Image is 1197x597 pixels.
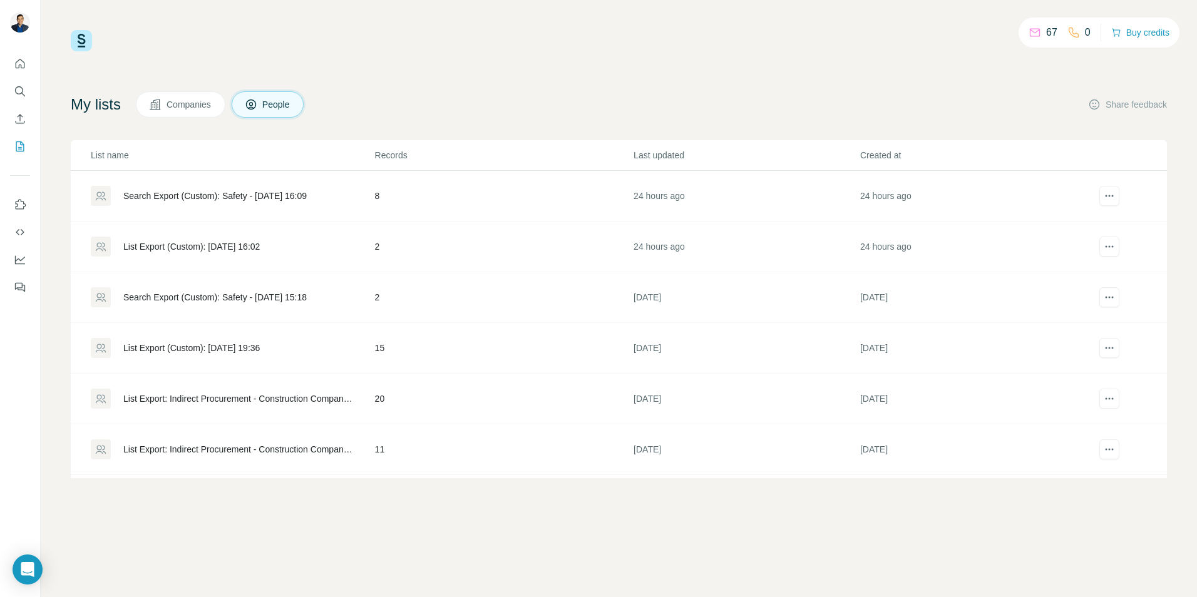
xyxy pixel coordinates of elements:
div: Open Intercom Messenger [13,554,43,584]
img: Avatar [10,13,30,33]
td: [DATE] [860,424,1086,475]
td: [DATE] [633,374,860,424]
span: Companies [167,98,212,111]
button: actions [1099,389,1119,409]
h4: My lists [71,94,121,115]
span: People [262,98,291,111]
button: Dashboard [10,248,30,271]
button: My lists [10,135,30,158]
td: 16 [374,475,634,526]
div: List Export: Indirect Procurement - Construction Companies 10K+ Employees - [DATE] 00:15 [123,392,354,405]
td: [DATE] [860,323,1086,374]
button: Search [10,80,30,103]
p: Last updated [634,149,859,161]
button: Share feedback [1088,98,1167,111]
td: [DATE] [860,475,1086,526]
td: 24 hours ago [860,222,1086,272]
button: Buy credits [1111,24,1169,41]
div: List Export (Custom): [DATE] 19:36 [123,342,260,354]
div: Search Export (Custom): Safety - [DATE] 16:09 [123,190,307,202]
button: Quick start [10,53,30,75]
td: 8 [374,171,634,222]
button: actions [1099,338,1119,358]
button: Feedback [10,276,30,298]
div: Search Export (Custom): Safety - [DATE] 15:18 [123,291,307,304]
p: Records [375,149,633,161]
div: List Export (Custom): [DATE] 16:02 [123,240,260,253]
td: [DATE] [633,323,860,374]
button: Enrich CSV [10,108,30,130]
div: List Export: Indirect Procurement - Construction Companies 10K+ Employees - [DATE] 00:14 [123,443,354,456]
td: [DATE] [633,424,860,475]
td: 2 [374,272,634,323]
p: Created at [860,149,1086,161]
p: List name [91,149,374,161]
button: actions [1099,439,1119,459]
td: 15 [374,323,634,374]
button: actions [1099,237,1119,257]
td: [DATE] [860,374,1086,424]
button: Use Surfe API [10,221,30,243]
td: 24 hours ago [633,171,860,222]
td: 24 hours ago [860,171,1086,222]
img: Surfe Logo [71,30,92,51]
p: 67 [1046,25,1057,40]
button: Use Surfe on LinkedIn [10,193,30,216]
button: actions [1099,186,1119,206]
td: 2 [374,222,634,272]
button: actions [1099,287,1119,307]
td: 11 [374,424,634,475]
td: [DATE] [860,272,1086,323]
td: 20 [374,374,634,424]
p: 0 [1085,25,1091,40]
td: 24 hours ago [633,222,860,272]
td: [DATE] [633,272,860,323]
td: [DATE] [633,475,860,526]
